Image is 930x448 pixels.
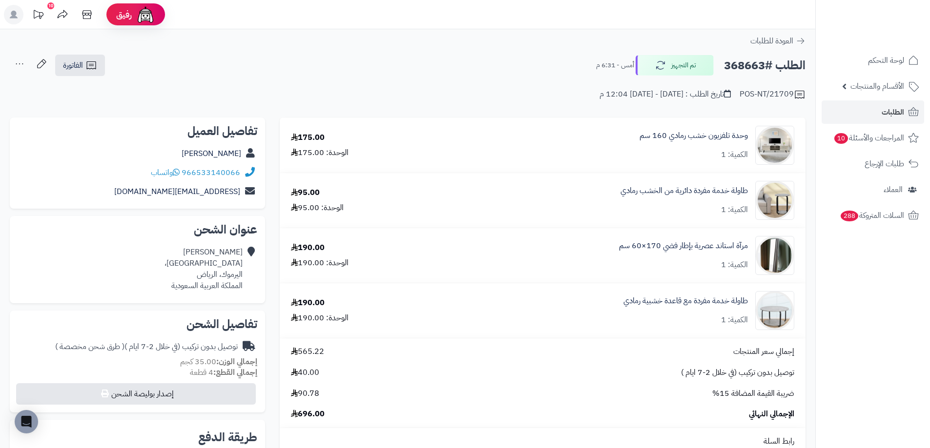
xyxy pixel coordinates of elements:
div: 10 [47,2,54,9]
span: 565.22 [291,346,324,357]
a: وحدة تلفزيون خشب رمادي 160 سم [640,130,748,141]
a: السلات المتروكة288 [822,204,924,227]
h2: الطلب #368663 [724,56,806,76]
div: الكمية: 1 [721,314,748,326]
div: 175.00 [291,132,325,143]
a: واتساب [151,167,180,178]
strong: إجمالي القطع: [213,367,257,378]
img: ai-face.png [136,5,155,24]
span: العودة للطلبات [750,35,793,47]
strong: إجمالي الوزن: [216,356,257,368]
div: الوحدة: 175.00 [291,147,349,158]
div: توصيل بدون تركيب (في خلال 2-7 ايام ) [55,341,238,352]
img: 1753700754-1-90x90.jpg [756,291,794,330]
div: الوحدة: 190.00 [291,257,349,269]
span: 10 [834,133,848,144]
div: تاريخ الطلب : [DATE] - [DATE] 12:04 م [599,89,731,100]
a: الفاتورة [55,55,105,76]
div: الكمية: 1 [721,149,748,160]
div: 190.00 [291,297,325,309]
span: توصيل بدون تركيب (في خلال 2-7 ايام ) [681,367,794,378]
a: 966533140066 [182,167,240,178]
a: المراجعات والأسئلة10 [822,126,924,150]
a: [EMAIL_ADDRESS][DOMAIN_NAME] [114,186,240,197]
h2: تفاصيل العميل [18,125,257,137]
span: الفاتورة [63,59,83,71]
a: [PERSON_NAME] [182,148,241,159]
span: 40.00 [291,367,319,378]
span: الطلبات [882,105,904,119]
small: 4 قطعة [190,367,257,378]
div: 95.00 [291,187,320,198]
img: logo-2.png [864,26,921,47]
div: الكمية: 1 [721,204,748,215]
button: تم التجهيز [636,55,714,76]
a: طاولة خدمة مفردة مع قاعدة خشبية رمادي [623,295,748,307]
span: المراجعات والأسئلة [833,131,904,145]
span: 90.78 [291,388,319,399]
a: طلبات الإرجاع [822,152,924,175]
span: العملاء [884,183,903,196]
img: 1750491079-220601011444-90x90.jpg [756,126,794,165]
span: طلبات الإرجاع [865,157,904,171]
small: 35.00 كجم [180,356,257,368]
span: رفيق [116,9,132,20]
button: إصدار بوليصة الشحن [16,383,256,405]
span: ( طرق شحن مخصصة ) [55,341,124,352]
span: 696.00 [291,409,325,420]
div: 190.00 [291,242,325,253]
div: الوحدة: 190.00 [291,312,349,324]
div: رابط السلة [284,436,802,447]
a: طاولة خدمة مفردة دائرية من الخشب رمادي [620,185,748,196]
span: لوحة التحكم [868,54,904,67]
img: 1753173086-1-90x90.jpg [756,236,794,275]
h2: طريقة الدفع [198,431,257,443]
span: 288 [841,211,858,221]
a: الطلبات [822,100,924,124]
img: 1752990446-1-90x90.jpg [756,181,794,220]
span: ضريبة القيمة المضافة 15% [712,388,794,399]
span: الإجمالي النهائي [749,409,794,420]
a: العملاء [822,178,924,201]
h2: تفاصيل الشحن [18,318,257,330]
div: POS-NT/21709 [740,89,806,100]
a: مرآة استاند عصرية بإطار فضي 170×60 سم [619,240,748,252]
a: العودة للطلبات [750,35,806,47]
span: السلات المتروكة [840,209,904,222]
span: الأقسام والمنتجات [850,79,904,93]
div: [PERSON_NAME] [GEOGRAPHIC_DATA]، اليرموك، الرياض المملكة العربية السعودية [165,247,243,291]
span: إجمالي سعر المنتجات [733,346,794,357]
h2: عنوان الشحن [18,224,257,235]
a: لوحة التحكم [822,49,924,72]
div: الكمية: 1 [721,259,748,271]
div: Open Intercom Messenger [15,410,38,433]
div: الوحدة: 95.00 [291,202,344,214]
a: تحديثات المنصة [26,5,50,27]
small: أمس - 6:31 م [596,60,634,70]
